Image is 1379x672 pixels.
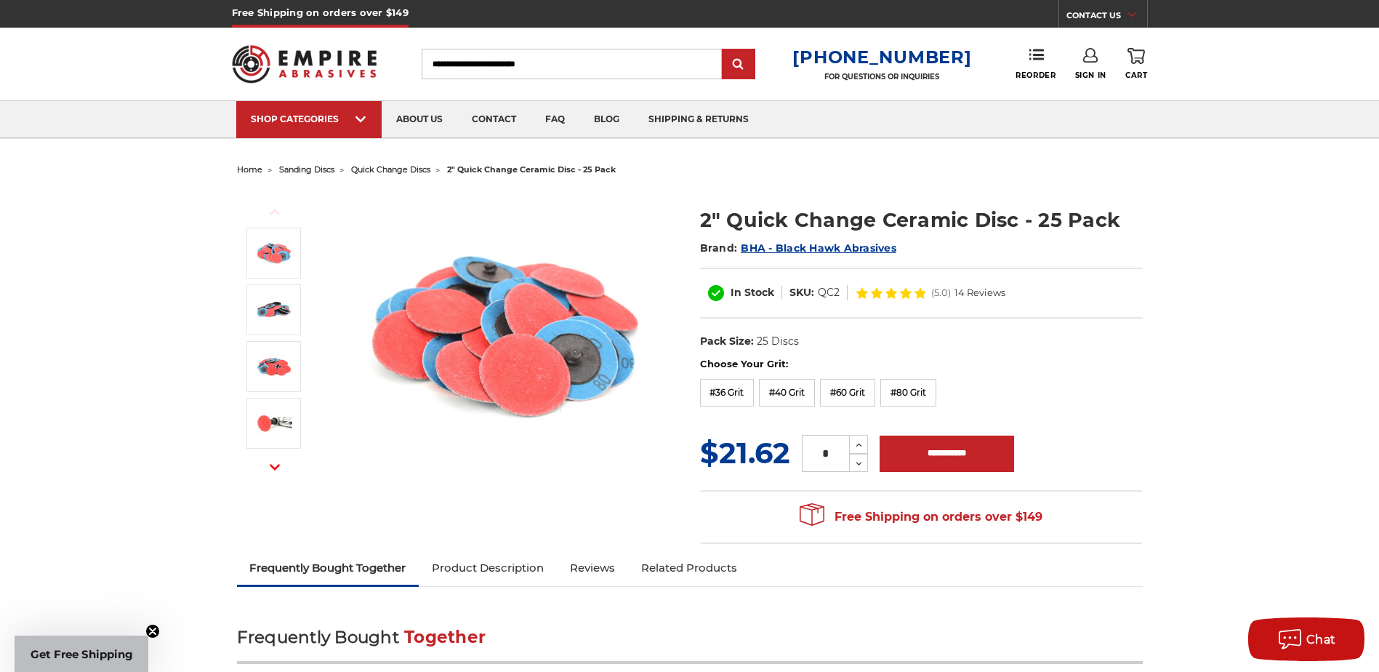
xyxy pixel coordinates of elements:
[741,241,896,255] a: BHA - Black Hawk Abrasives
[447,164,616,175] span: 2" quick change ceramic disc - 25 pack
[457,101,531,138] a: contact
[382,101,457,138] a: about us
[724,50,753,79] input: Submit
[700,357,1143,372] label: Choose Your Grit:
[1125,48,1147,80] a: Cart
[1248,617,1364,661] button: Chat
[232,36,377,92] img: Empire Abrasives
[700,435,790,471] span: $21.62
[1016,48,1056,79] a: Reorder
[531,101,579,138] a: faq
[954,288,1005,297] span: 14 Reviews
[1125,71,1147,80] span: Cart
[256,405,292,441] img: air die grinder quick change sanding disc
[419,552,557,584] a: Product Description
[818,285,840,300] dd: QC2
[792,47,971,68] a: [PHONE_NUMBER]
[279,164,334,175] a: sanding discs
[731,286,774,299] span: In Stock
[256,292,292,328] img: 2" Quick Change Ceramic Disc - 25 Pack
[557,552,628,584] a: Reviews
[1066,7,1147,28] a: CONTACT US
[700,334,754,349] dt: Pack Size:
[700,241,738,255] span: Brand:
[351,164,430,175] a: quick change discs
[1016,71,1056,80] span: Reorder
[145,624,160,639] button: Close teaser
[257,196,292,228] button: Previous
[256,235,292,271] img: 2 inch quick change sanding disc Ceramic
[792,72,971,81] p: FOR QUESTIONS OR INQUIRIES
[361,191,652,481] img: 2 inch quick change sanding disc Ceramic
[931,288,951,297] span: (5.0)
[700,206,1143,234] h1: 2" Quick Change Ceramic Disc - 25 Pack
[757,334,799,349] dd: 25 Discs
[237,552,419,584] a: Frequently Bought Together
[404,627,486,647] span: Together
[1075,71,1106,80] span: Sign In
[1306,633,1336,647] span: Chat
[628,552,750,584] a: Related Products
[257,452,292,483] button: Next
[237,627,399,647] span: Frequently Bought
[237,164,262,175] a: home
[256,348,292,385] img: 2" Quick Change Ceramic Disc - 25 Pack
[15,636,148,672] div: Get Free ShippingClose teaser
[251,113,367,124] div: SHOP CATEGORIES
[789,285,814,300] dt: SKU:
[634,101,763,138] a: shipping & returns
[579,101,634,138] a: blog
[800,503,1042,532] span: Free Shipping on orders over $149
[31,647,133,661] span: Get Free Shipping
